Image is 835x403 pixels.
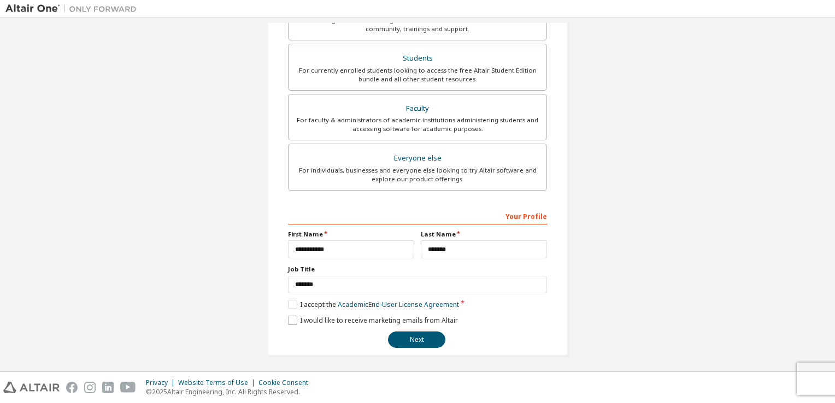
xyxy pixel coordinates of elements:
label: I accept the [288,300,459,309]
div: For individuals, businesses and everyone else looking to try Altair software and explore our prod... [295,166,540,183]
img: linkedin.svg [102,382,114,393]
img: Altair One [5,3,142,14]
div: Your Profile [288,207,547,224]
img: youtube.svg [120,382,136,393]
div: Everyone else [295,151,540,166]
div: Website Terms of Use [178,378,258,387]
p: © 2025 Altair Engineering, Inc. All Rights Reserved. [146,387,315,396]
div: Faculty [295,101,540,116]
div: Privacy [146,378,178,387]
label: Job Title [288,265,547,274]
div: Cookie Consent [258,378,315,387]
label: Last Name [421,230,547,239]
img: altair_logo.svg [3,382,60,393]
button: Next [388,331,445,348]
img: instagram.svg [84,382,96,393]
div: For currently enrolled students looking to access the free Altair Student Edition bundle and all ... [295,66,540,84]
div: For existing customers looking to access software downloads, HPC resources, community, trainings ... [295,16,540,33]
label: I would like to receive marketing emails from Altair [288,316,458,325]
label: First Name [288,230,414,239]
div: Students [295,51,540,66]
div: For faculty & administrators of academic institutions administering students and accessing softwa... [295,116,540,133]
a: Academic End-User License Agreement [338,300,459,309]
img: facebook.svg [66,382,78,393]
